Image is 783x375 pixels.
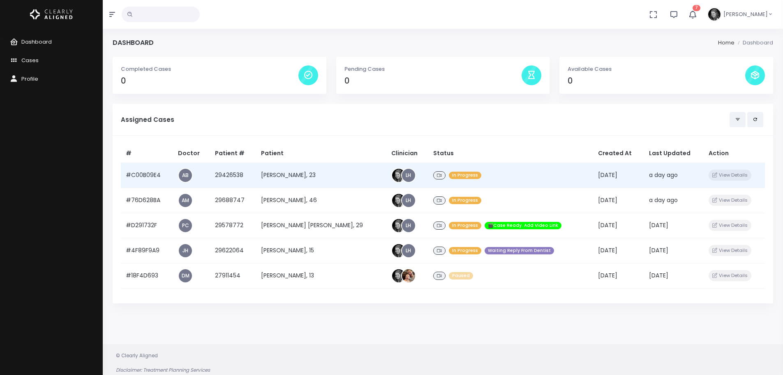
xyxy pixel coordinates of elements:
[386,144,429,163] th: Clinician
[449,172,481,179] span: In Progress
[644,144,704,163] th: Last Updated
[723,10,768,19] span: [PERSON_NAME]
[649,171,678,179] span: a day ago
[709,245,751,256] button: View Details
[256,163,386,188] td: [PERSON_NAME], 23
[709,270,751,281] button: View Details
[593,144,644,163] th: Created At
[568,65,745,73] p: Available Cases
[704,144,765,163] th: Action
[21,75,38,83] span: Profile
[402,169,415,182] a: LH
[256,144,386,163] th: Patient
[428,144,593,163] th: Status
[707,7,722,22] img: Header Avatar
[21,56,39,64] span: Cases
[121,65,298,73] p: Completed Cases
[121,188,173,213] td: #76D628BA
[344,76,522,86] h4: 0
[256,238,386,263] td: [PERSON_NAME], 15
[121,76,298,86] h4: 0
[121,116,730,123] h5: Assigned Cases
[485,247,554,255] span: Waiting Reply From Dentist
[598,271,617,280] span: [DATE]
[179,269,192,282] a: DM
[210,163,256,188] td: 29426538
[121,163,173,188] td: #C00B09E4
[256,213,386,238] td: [PERSON_NAME] [PERSON_NAME], 29
[598,246,617,254] span: [DATE]
[649,221,668,229] span: [DATE]
[449,197,481,205] span: In Progress
[485,222,561,230] span: 🎬Case Ready. Add Video Link
[121,213,173,238] td: #D291732F
[344,65,522,73] p: Pending Cases
[718,39,734,47] li: Home
[649,246,668,254] span: [DATE]
[179,219,192,232] a: PC
[449,247,481,255] span: In Progress
[598,171,617,179] span: [DATE]
[21,38,52,46] span: Dashboard
[210,213,256,238] td: 29578772
[173,144,210,163] th: Doctor
[402,219,415,232] a: LH
[210,263,256,288] td: 27911454
[210,144,256,163] th: Patient #
[121,144,173,163] th: #
[121,263,173,288] td: #18F4D693
[649,196,678,204] span: a day ago
[121,238,173,263] td: #4F89F9A9
[449,222,481,230] span: In Progress
[649,271,668,280] span: [DATE]
[734,39,773,47] li: Dashboard
[598,196,617,204] span: [DATE]
[116,367,210,373] em: Disclaimer: Treatment Planning Services
[256,263,386,288] td: [PERSON_NAME], 13
[210,238,256,263] td: 29622064
[113,39,154,47] h4: Dashboard
[709,170,751,181] button: View Details
[693,5,700,11] span: 7
[402,244,415,257] a: LH
[256,188,386,213] td: [PERSON_NAME], 46
[709,195,751,206] button: View Details
[449,272,473,280] span: Paused
[402,194,415,207] a: LH
[210,188,256,213] td: 29688747
[179,194,192,207] a: AM
[30,6,73,23] img: Logo Horizontal
[709,220,751,231] button: View Details
[568,76,745,86] h4: 0
[179,244,192,257] a: JH
[598,221,617,229] span: [DATE]
[179,169,192,182] a: AB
